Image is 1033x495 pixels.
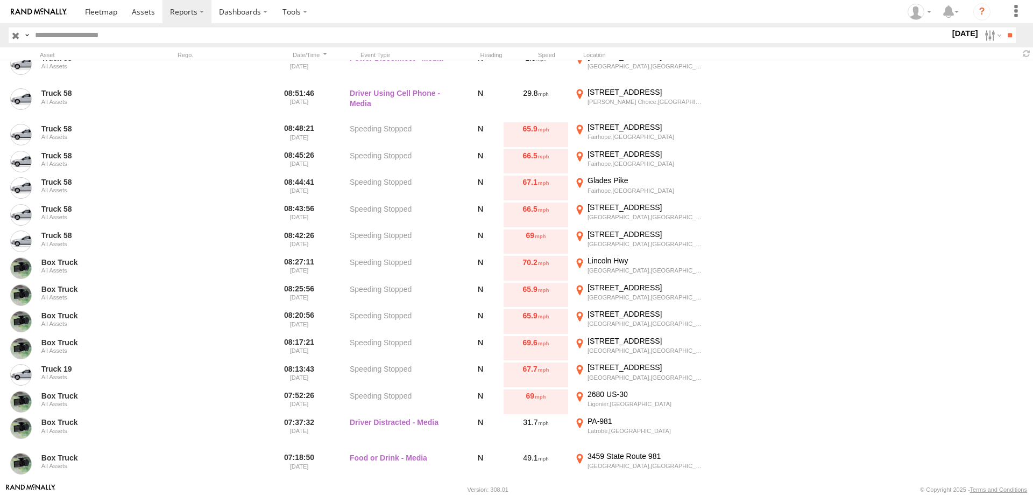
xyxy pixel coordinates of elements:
[41,124,146,134] a: Truck 58
[41,267,146,274] div: All Assets
[950,27,980,39] label: [DATE]
[504,451,568,485] div: 49.1
[350,149,457,174] label: Speeding Stopped
[572,149,707,174] label: Click to View Event Location
[504,336,568,361] div: 69.6
[6,484,55,495] a: Visit our Website
[41,177,146,187] a: Truck 58
[279,416,320,450] label: 07:37:32 [DATE]
[41,99,146,105] div: All Assets
[350,336,457,361] label: Speeding Stopped
[41,187,146,193] div: All Assets
[588,320,705,327] div: [GEOGRAPHIC_DATA],[GEOGRAPHIC_DATA]
[572,336,707,361] label: Click to View Event Location
[588,462,705,470] div: [GEOGRAPHIC_DATA],[GEOGRAPHIC_DATA]
[279,336,320,361] label: 08:17:21 [DATE]
[41,257,146,267] a: Box Truck
[572,256,707,281] label: Click to View Event Location
[279,122,320,147] label: 08:48:21 [DATE]
[572,362,707,387] label: Click to View Event Location
[462,122,499,147] div: N
[279,362,320,387] label: 08:13:43 [DATE]
[920,486,1027,493] div: © Copyright 2025 -
[41,391,146,401] a: Box Truck
[588,294,705,301] div: [GEOGRAPHIC_DATA],[GEOGRAPHIC_DATA]
[588,122,705,132] div: [STREET_ADDRESS]
[41,417,146,427] a: Box Truck
[41,311,146,320] a: Box Truck
[41,428,146,434] div: All Assets
[572,309,707,334] label: Click to View Event Location
[588,389,705,399] div: 2680 US-30
[588,400,705,408] div: Ligonier,[GEOGRAPHIC_DATA]
[588,256,705,266] div: Lincoln Hwy
[41,320,146,327] div: All Assets
[462,362,499,387] div: N
[1020,48,1033,59] span: Refresh
[588,451,705,461] div: 3459 State Route 981
[462,149,499,174] div: N
[572,416,707,450] label: Click to View Event Location
[462,229,499,254] div: N
[462,389,499,414] div: N
[350,52,457,85] label: Power Disconnect - Media
[572,203,707,227] label: Click to View Event Location
[462,451,499,485] div: N
[504,203,568,227] div: 66.5
[41,231,146,240] a: Truck 58
[350,309,457,334] label: Speeding Stopped
[588,133,705,141] div: Fairhope,[GEOGRAPHIC_DATA]
[504,52,568,85] div: 1.9
[41,374,146,380] div: All Assets
[279,389,320,414] label: 07:52:26 [DATE]
[279,451,320,485] label: 07:18:50 [DATE]
[588,309,705,319] div: [STREET_ADDRESS]
[41,88,146,98] a: Truck 58
[572,283,707,308] label: Click to View Event Location
[279,256,320,281] label: 08:27:11 [DATE]
[41,134,146,140] div: All Assets
[588,203,705,212] div: [STREET_ADDRESS]
[462,336,499,361] div: N
[350,176,457,200] label: Speeding Stopped
[588,347,705,354] div: [GEOGRAPHIC_DATA],[GEOGRAPHIC_DATA]
[504,122,568,147] div: 65.9
[350,451,457,485] label: Food or Drink - Media
[588,374,705,381] div: [GEOGRAPHIC_DATA],[GEOGRAPHIC_DATA]
[462,52,499,85] div: N
[572,122,707,147] label: Click to View Event Location
[41,364,146,374] a: Truck 19
[350,389,457,414] label: Speeding Stopped
[980,27,1003,43] label: Search Filter Options
[970,486,1027,493] a: Terms and Conditions
[588,283,705,292] div: [STREET_ADDRESS]
[504,309,568,334] div: 65.9
[504,362,568,387] div: 67.7
[588,240,705,248] div: [GEOGRAPHIC_DATA],[GEOGRAPHIC_DATA]
[504,256,568,281] div: 70.2
[572,229,707,254] label: Click to View Event Location
[572,87,707,121] label: Click to View Event Location
[973,3,990,20] i: ?
[462,283,499,308] div: N
[41,338,146,347] a: Box Truck
[572,176,707,200] label: Click to View Event Location
[462,256,499,281] div: N
[41,214,146,220] div: All Assets
[462,203,499,227] div: N
[279,309,320,334] label: 08:20:56 [DATE]
[279,87,320,121] label: 08:51:46 [DATE]
[904,4,935,20] div: Caitlyn Akarman
[41,63,146,69] div: All Assets
[41,241,146,247] div: All Assets
[588,416,705,426] div: PA-981
[588,87,705,97] div: [STREET_ADDRESS]
[289,51,330,59] div: Click to Sort
[462,416,499,450] div: N
[41,151,146,161] a: Truck 58
[350,87,457,121] label: Driver Using Cell Phone - Media
[588,98,705,106] div: [PERSON_NAME] Choice,[GEOGRAPHIC_DATA]
[504,229,568,254] div: 69
[41,204,146,214] a: Truck 58
[279,149,320,174] label: 08:45:26 [DATE]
